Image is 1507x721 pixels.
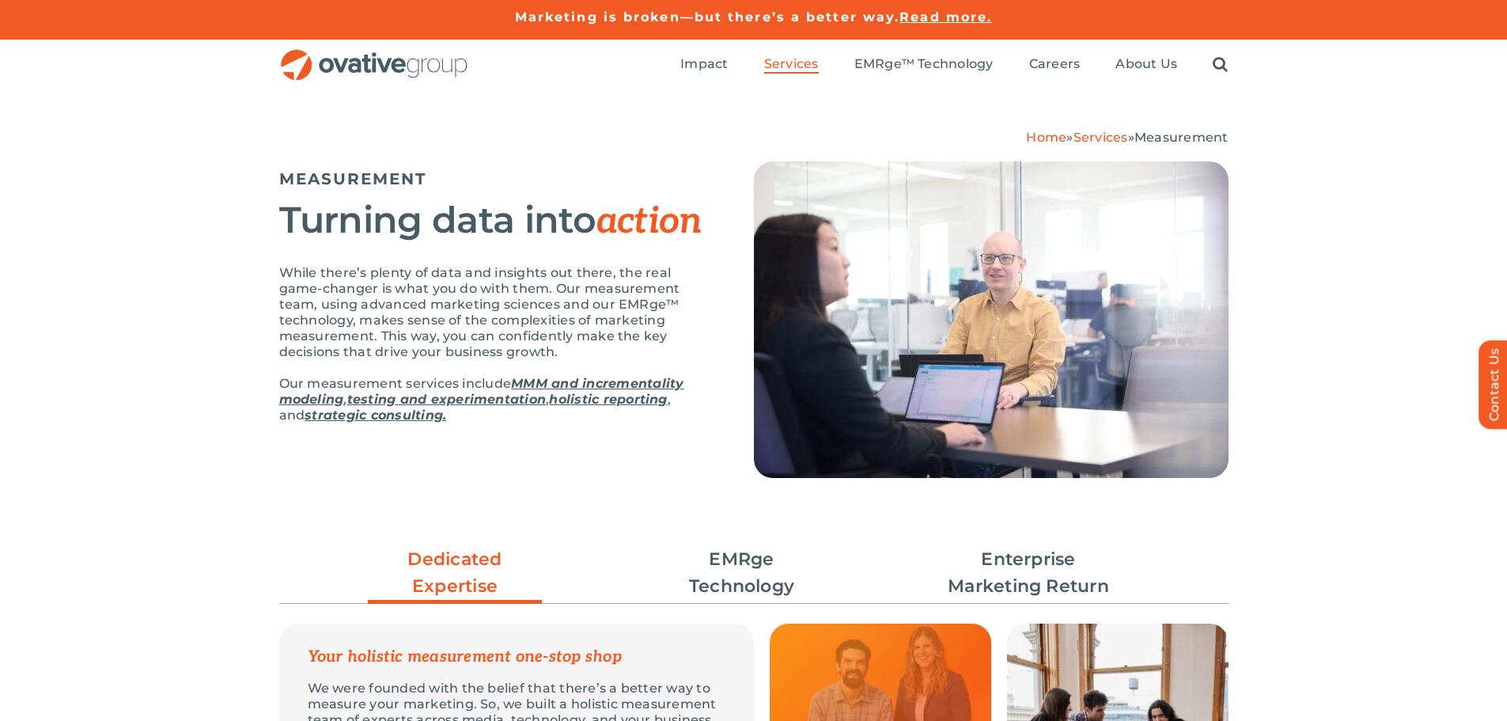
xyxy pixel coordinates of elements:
a: Impact [680,56,728,74]
p: Our measurement services include , , , and [279,376,714,423]
span: About Us [1115,56,1177,72]
a: EMRge™ Technology [854,56,994,74]
a: Services [1073,130,1128,145]
span: Measurement [1134,130,1229,145]
a: Search [1213,56,1228,74]
a: Read more. [899,9,992,25]
p: While there’s plenty of data and insights out there, the real game-changer is what you do with th... [279,265,714,360]
a: OG_Full_horizontal_RGB [279,47,469,63]
img: Measurement – Hero [754,161,1229,478]
h5: MEASUREMENT [279,169,714,188]
a: Dedicated Expertise [368,546,542,608]
ul: Post Filters [279,538,1229,608]
a: Home [1026,130,1066,145]
span: Impact [680,56,728,72]
span: EMRge™ Technology [854,56,994,72]
nav: Menu [680,40,1228,90]
a: EMRge Technology [655,546,829,600]
em: action [596,199,702,244]
a: Marketing is broken—but there’s a better way. [515,9,900,25]
a: holistic reporting [549,392,667,407]
a: strategic consulting. [305,408,446,423]
a: MMM and incrementality modeling [279,376,684,407]
p: Your holistic measurement one-stop shop [308,649,725,665]
a: About Us [1115,56,1177,74]
span: Services [764,56,819,72]
a: Careers [1029,56,1081,74]
a: Services [764,56,819,74]
h2: Turning data into [279,200,714,241]
a: Enterprise Marketing Return [941,546,1115,600]
a: testing and experimentation [347,392,546,407]
span: Careers [1029,56,1081,72]
span: » » [1026,130,1228,145]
